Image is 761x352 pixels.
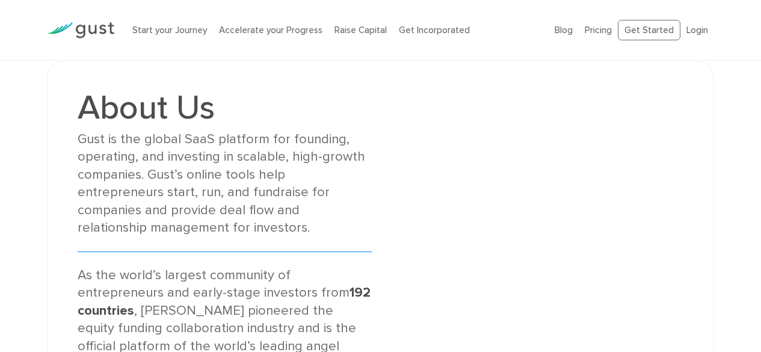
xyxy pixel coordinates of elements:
[78,91,371,125] h1: About Us
[78,131,371,237] div: Gust is the global SaaS platform for founding, operating, and investing in scalable, high-growth ...
[334,25,387,36] a: Raise Capital
[618,20,680,41] a: Get Started
[555,25,573,36] a: Blog
[585,25,612,36] a: Pricing
[399,25,470,36] a: Get Incorporated
[78,285,371,318] strong: 192 countries
[219,25,322,36] a: Accelerate your Progress
[686,25,708,36] a: Login
[132,25,207,36] a: Start your Journey
[47,22,114,39] img: Gust Logo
